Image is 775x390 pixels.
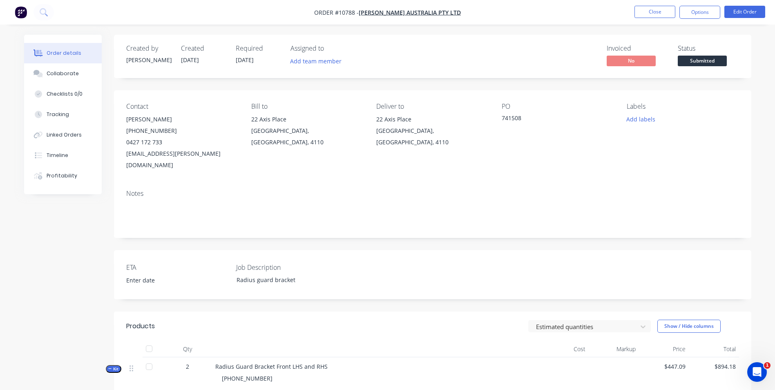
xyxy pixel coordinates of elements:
[359,9,461,16] a: [PERSON_NAME] Australia Pty Ltd
[126,114,238,171] div: [PERSON_NAME][PHONE_NUMBER]0427 172 733[EMAIL_ADDRESS][PERSON_NAME][DOMAIN_NAME]
[747,362,767,382] iframe: Intercom live chat
[24,166,102,186] button: Profitability
[679,6,720,19] button: Options
[126,45,171,52] div: Created by
[657,320,721,333] button: Show / Hide columns
[47,152,68,159] div: Timeline
[502,114,604,125] div: 741508
[678,45,739,52] div: Status
[678,56,727,68] button: Submitted
[236,45,281,52] div: Required
[607,56,656,66] span: No
[236,262,338,272] label: Job Description
[764,362,771,369] span: 1
[589,341,639,357] div: Markup
[126,190,739,197] div: Notes
[502,103,614,110] div: PO
[47,131,82,139] div: Linked Orders
[47,172,77,179] div: Profitability
[290,56,346,67] button: Add team member
[47,49,81,57] div: Order details
[47,111,69,118] div: Tracking
[376,125,488,148] div: [GEOGRAPHIC_DATA], [GEOGRAPHIC_DATA], 4110
[24,84,102,104] button: Checklists 0/0
[126,262,228,272] label: ETA
[24,104,102,125] button: Tracking
[314,9,359,16] span: Order #10788 -
[24,63,102,84] button: Collaborate
[24,125,102,145] button: Linked Orders
[376,114,488,125] div: 22 Axis Place
[126,321,155,331] div: Products
[607,45,668,52] div: Invoiced
[15,6,27,18] img: Factory
[126,56,171,64] div: [PERSON_NAME]
[642,362,686,371] span: $447.09
[539,341,589,357] div: Cost
[181,56,199,64] span: [DATE]
[222,374,272,382] span: [PHONE_NUMBER]
[290,45,372,52] div: Assigned to
[24,145,102,166] button: Timeline
[24,43,102,63] button: Order details
[163,341,212,357] div: Qty
[126,125,238,137] div: [PHONE_NUMBER]
[634,6,675,18] button: Close
[286,56,346,67] button: Add team member
[251,103,363,110] div: Bill to
[251,114,363,148] div: 22 Axis Place[GEOGRAPHIC_DATA], [GEOGRAPHIC_DATA], 4110
[215,363,328,370] span: Radius Guard Bracket Front LHS and RHS
[689,341,739,357] div: Total
[678,56,727,66] span: Submitted
[251,114,363,125] div: 22 Axis Place
[622,114,660,125] button: Add labels
[376,103,488,110] div: Deliver to
[126,103,238,110] div: Contact
[724,6,765,18] button: Edit Order
[126,114,238,125] div: [PERSON_NAME]
[121,274,222,287] input: Enter date
[106,365,121,373] button: Kit
[108,366,119,372] span: Kit
[251,125,363,148] div: [GEOGRAPHIC_DATA], [GEOGRAPHIC_DATA], 4110
[692,362,736,371] span: $894.18
[181,45,226,52] div: Created
[47,90,83,98] div: Checklists 0/0
[126,137,238,148] div: 0427 172 733
[236,56,254,64] span: [DATE]
[186,362,189,371] span: 2
[126,148,238,171] div: [EMAIL_ADDRESS][PERSON_NAME][DOMAIN_NAME]
[376,114,488,148] div: 22 Axis Place[GEOGRAPHIC_DATA], [GEOGRAPHIC_DATA], 4110
[639,341,689,357] div: Price
[627,103,739,110] div: Labels
[47,70,79,77] div: Collaborate
[230,274,332,286] div: Radius guard bracket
